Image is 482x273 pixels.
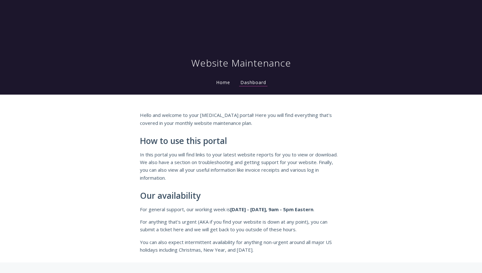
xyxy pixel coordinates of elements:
p: In this portal you will find links to your latest website reports for you to view or download. We... [140,151,342,182]
p: For anything that's urgent (AKA if you find your website is down at any point), you can submit a ... [140,218,342,233]
p: You can also expect intermittent availability for anything non-urgent around all major US holiday... [140,238,342,254]
p: For general support, our working week is . [140,205,342,213]
p: Hello and welcome to your [MEDICAL_DATA] portal! Here you will find everything that's covered in ... [140,111,342,127]
h2: Our availability [140,191,342,201]
h1: Website Maintenance [191,57,291,69]
strong: [DATE] - [DATE], 9am - 5pm Eastern [230,206,313,212]
h2: How to use this portal [140,136,342,146]
a: Dashboard [239,79,267,86]
a: Home [215,79,231,85]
